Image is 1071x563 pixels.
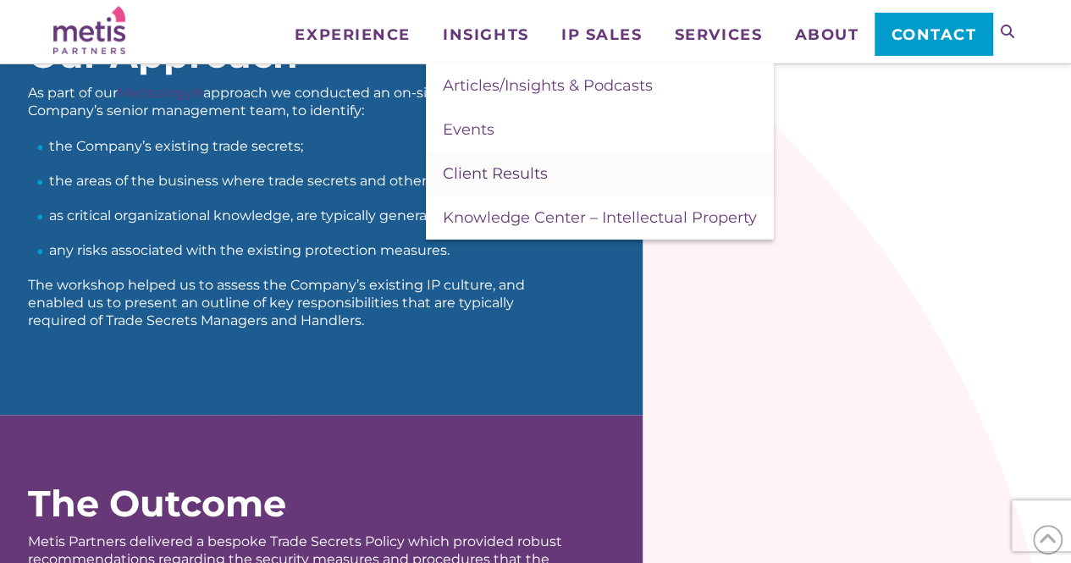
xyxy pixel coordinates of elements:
span: About [794,27,858,42]
span: Client Results [443,164,548,183]
a: Contact [875,13,992,55]
span: IP Sales [561,27,642,42]
a: Events [426,108,774,152]
a: Articles/Insights & Podcasts [426,63,774,108]
a: Client Results [426,152,774,196]
div: Our Approach [28,34,576,75]
p: As part of our approach we conducted an on-site workshop with the Company’s senior management tea... [28,84,576,119]
span: Contact [892,27,977,42]
a: Knowledge Center – Intellectual Property [426,196,774,240]
li: the Company’s existing trade secrets; [49,137,576,155]
li: the areas of the business where trade secrets and other sensitive IP, such [49,172,576,190]
span: Events [443,120,494,139]
div: The Outcome [28,483,576,524]
p: The workshop helped us to assess the Company’s existing IP culture, and enabled us to present an ... [28,276,576,329]
span: Knowledge Center – Intellectual Property [443,208,757,227]
span: Articles/Insights & Podcasts [443,76,653,95]
span: Insights [443,27,528,42]
span: Back to Top [1033,525,1063,555]
span: Experience [295,27,410,42]
span: Services [675,27,762,42]
li: any risks associated with the existing protection measures. [49,241,576,259]
li: as critical organizational knowledge, are typically generated; and [49,207,576,224]
img: Metis Partners [53,6,125,54]
a: Metisology® [118,85,203,101]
